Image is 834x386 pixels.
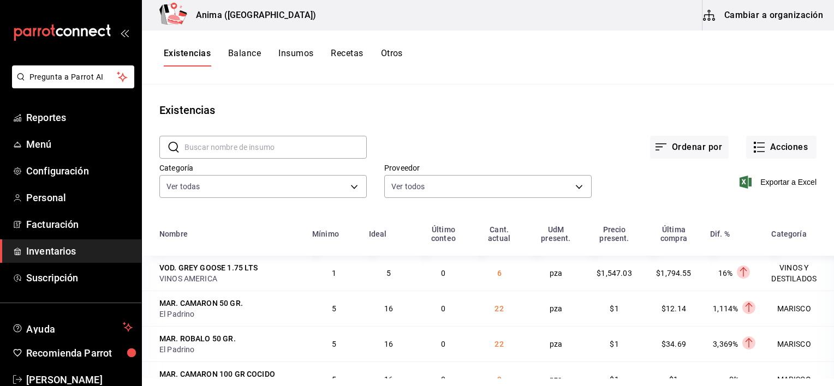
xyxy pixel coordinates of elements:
span: Ver todos [391,181,425,192]
div: Último conteo [422,225,464,243]
span: 16 [384,375,393,384]
span: 0% [729,375,739,384]
span: $1,547.03 [597,269,632,278]
div: El Padrino [159,344,299,355]
div: Precio present. [591,225,638,243]
div: MAR. ROBALO 50 GR. [159,333,236,344]
span: $34.69 [662,340,686,348]
div: MAR. CAMARON 50 GR. [159,298,243,309]
span: Ver todas [166,181,200,192]
div: VINOS AMERICA [159,273,299,284]
span: Ayuda [26,321,118,334]
div: Ideal [369,230,387,238]
label: Categoría [159,164,367,172]
div: Última compra [651,225,697,243]
span: Facturación [26,217,133,232]
span: 1,114% [713,304,738,313]
button: Exportar a Excel [742,176,817,189]
div: UdM present. [534,225,578,243]
span: $1 [610,375,618,384]
button: Ordenar por [650,136,729,159]
button: Insumos [278,48,313,67]
div: navigation tabs [164,48,403,67]
span: 0 [441,340,445,348]
span: 1 [332,269,336,278]
div: Mínimo [312,230,339,238]
span: Reportes [26,110,133,125]
span: Recomienda Parrot [26,346,133,360]
span: 5 [332,340,336,348]
button: Recetas [331,48,363,67]
td: pza [527,256,585,291]
span: 5 [386,269,391,278]
span: 9 [497,375,502,384]
span: $1 [610,304,618,313]
input: Buscar nombre de insumo [184,136,367,158]
span: 16% [718,269,732,278]
span: Menú [26,137,133,152]
button: Acciones [746,136,817,159]
div: El Padrino [159,309,299,319]
span: 3,369% [713,340,738,348]
span: 0 [441,269,445,278]
button: Existencias [164,48,211,67]
span: $1,794.55 [656,269,691,278]
div: Cant. actual [478,225,521,243]
button: Balance [228,48,261,67]
div: Nombre [159,230,188,238]
td: MARISCO [765,326,834,361]
td: VINOS Y DESTILADOS [765,256,834,291]
td: pza [527,291,585,326]
button: open_drawer_menu [120,28,129,37]
label: Proveedor [384,164,592,172]
span: 22 [495,340,503,348]
button: Pregunta a Parrot AI [12,65,134,88]
span: 0 [441,304,445,313]
span: 22 [495,304,503,313]
a: Pregunta a Parrot AI [8,79,134,91]
span: $1 [669,375,678,384]
span: Configuración [26,164,133,178]
span: 6 [497,269,502,278]
span: Inventarios [26,244,133,258]
span: Suscripción [26,270,133,285]
td: MARISCO [765,291,834,326]
span: Pregunta a Parrot AI [29,71,117,83]
span: $1 [610,340,618,348]
div: Dif. % [710,230,730,238]
button: Otros [381,48,403,67]
h3: Anima ([GEOGRAPHIC_DATA]) [187,9,316,22]
div: Categoría [771,230,806,238]
span: 5 [332,304,336,313]
span: 0 [441,375,445,384]
span: 16 [384,304,393,313]
td: pza [527,326,585,361]
div: Existencias [159,102,215,118]
span: $12.14 [662,304,686,313]
div: MAR. CAMARON 100 GR COCIDO [159,369,275,379]
span: 16 [384,340,393,348]
div: VOD. GREY GOOSE 1.75 LTS [159,262,258,273]
span: Personal [26,190,133,205]
span: 5 [332,375,336,384]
